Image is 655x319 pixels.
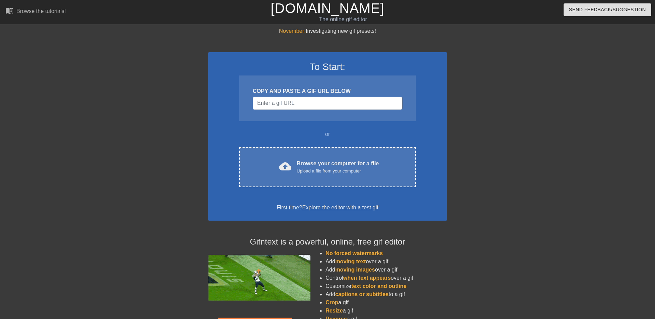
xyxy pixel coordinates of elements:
[569,5,646,14] span: Send Feedback/Suggestion
[253,97,402,110] input: Username
[217,61,438,73] h3: To Start:
[325,290,447,299] li: Add to a gif
[253,87,402,95] div: COPY AND PASTE A GIF URL BELOW
[325,258,447,266] li: Add over a gif
[325,299,447,307] li: a gif
[222,15,464,24] div: The online gif editor
[279,160,291,172] span: cloud_upload
[325,307,447,315] li: a gif
[325,274,447,282] li: Control over a gif
[271,1,384,16] a: [DOMAIN_NAME]
[325,266,447,274] li: Add over a gif
[5,6,66,17] a: Browse the tutorials!
[351,283,407,289] span: text color and outline
[335,267,375,273] span: moving images
[325,308,343,314] span: Resize
[226,130,429,138] div: or
[208,255,310,301] img: football_small.gif
[208,237,447,247] h4: Gifntext is a powerful, online, free gif editor
[297,168,379,175] div: Upload a file from your computer
[279,28,306,34] span: November:
[343,275,391,281] span: when text appears
[325,282,447,290] li: Customize
[335,291,389,297] span: captions or subtitles
[5,6,14,15] span: menu_book
[325,250,383,256] span: No forced watermarks
[335,259,366,264] span: moving text
[302,205,378,210] a: Explore the editor with a test gif
[297,159,379,175] div: Browse your computer for a file
[208,27,447,35] div: Investigating new gif presets!
[564,3,651,16] button: Send Feedback/Suggestion
[217,204,438,212] div: First time?
[16,8,66,14] div: Browse the tutorials!
[325,300,338,305] span: Crop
